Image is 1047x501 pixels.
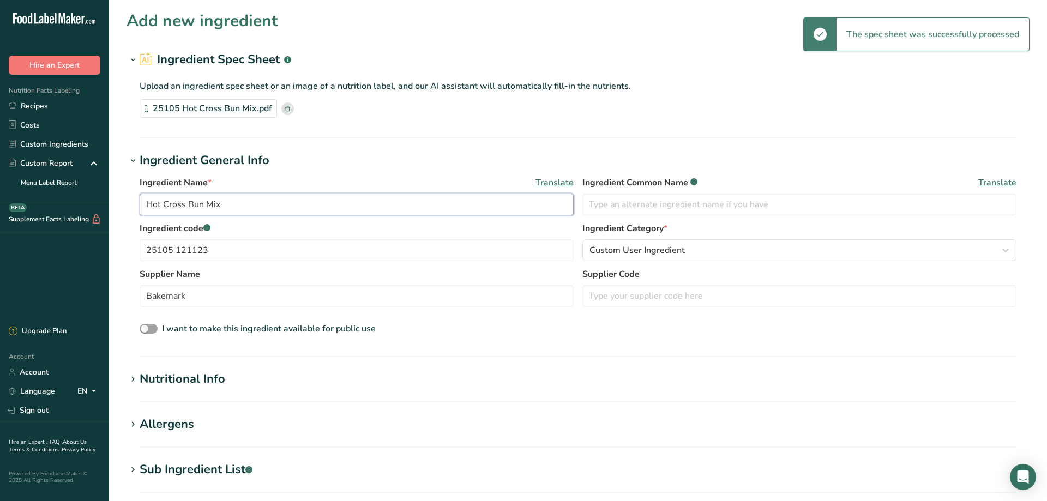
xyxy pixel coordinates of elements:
input: Type an alternate ingredient name if you have [582,194,1016,215]
div: Sub Ingredient List [140,461,252,479]
h1: Add new ingredient [127,9,278,33]
div: Powered By FoodLabelMaker © 2025 All Rights Reserved [9,470,100,484]
span: Translate [535,176,574,189]
div: Upgrade Plan [9,326,67,337]
div: BETA [9,203,27,212]
input: Type your ingredient name here [140,194,574,215]
div: Custom Report [9,158,73,169]
span: Ingredient Common Name [582,176,697,189]
label: Supplier Name [140,268,574,281]
input: Type your supplier code here [582,285,1016,307]
button: Hire an Expert [9,56,100,75]
p: Upload an ingredient spec sheet or an image of a nutrition label, and our AI assistant will autom... [140,80,1016,93]
a: Language [9,382,55,401]
button: Custom User Ingredient [582,239,1016,261]
input: Type your supplier name here [140,285,574,307]
div: Open Intercom Messenger [1010,464,1036,490]
span: Custom User Ingredient [589,244,685,257]
div: Nutritional Info [140,370,225,388]
h2: Ingredient Spec Sheet [140,51,291,69]
a: Privacy Policy [62,446,95,454]
a: FAQ . [50,438,63,446]
label: Ingredient code [140,222,574,235]
div: EN [77,385,100,398]
div: Allergens [140,415,194,433]
label: Ingredient Category [582,222,1016,235]
a: Hire an Expert . [9,438,47,446]
label: Supplier Code [582,268,1016,281]
a: Terms & Conditions . [9,446,62,454]
input: Type your ingredient code here [140,239,574,261]
div: 25105 Hot Cross Bun Mix.pdf [140,99,277,118]
div: Ingredient General Info [140,152,269,170]
span: I want to make this ingredient available for public use [162,323,376,335]
div: The spec sheet was successfully processed [837,18,1029,51]
a: About Us . [9,438,87,454]
span: Translate [978,176,1016,189]
span: Ingredient Name [140,176,212,189]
